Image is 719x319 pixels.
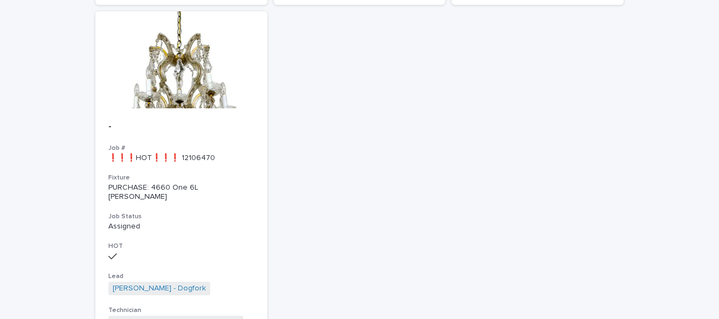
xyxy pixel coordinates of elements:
[113,284,206,293] a: [PERSON_NAME] - Dogfork
[108,121,254,133] p: -
[108,183,254,202] div: PURCHASE: 4660 One 6L [PERSON_NAME]
[108,144,254,152] h3: Job #
[108,212,254,221] h3: Job Status
[108,272,254,281] h3: Lead
[108,306,254,315] h3: Technician
[108,154,254,163] p: ❗❗❗HOT❗❗❗ 12106470
[108,242,254,251] h3: HOT
[108,222,254,231] p: Assigned
[108,174,254,182] h3: Fixture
